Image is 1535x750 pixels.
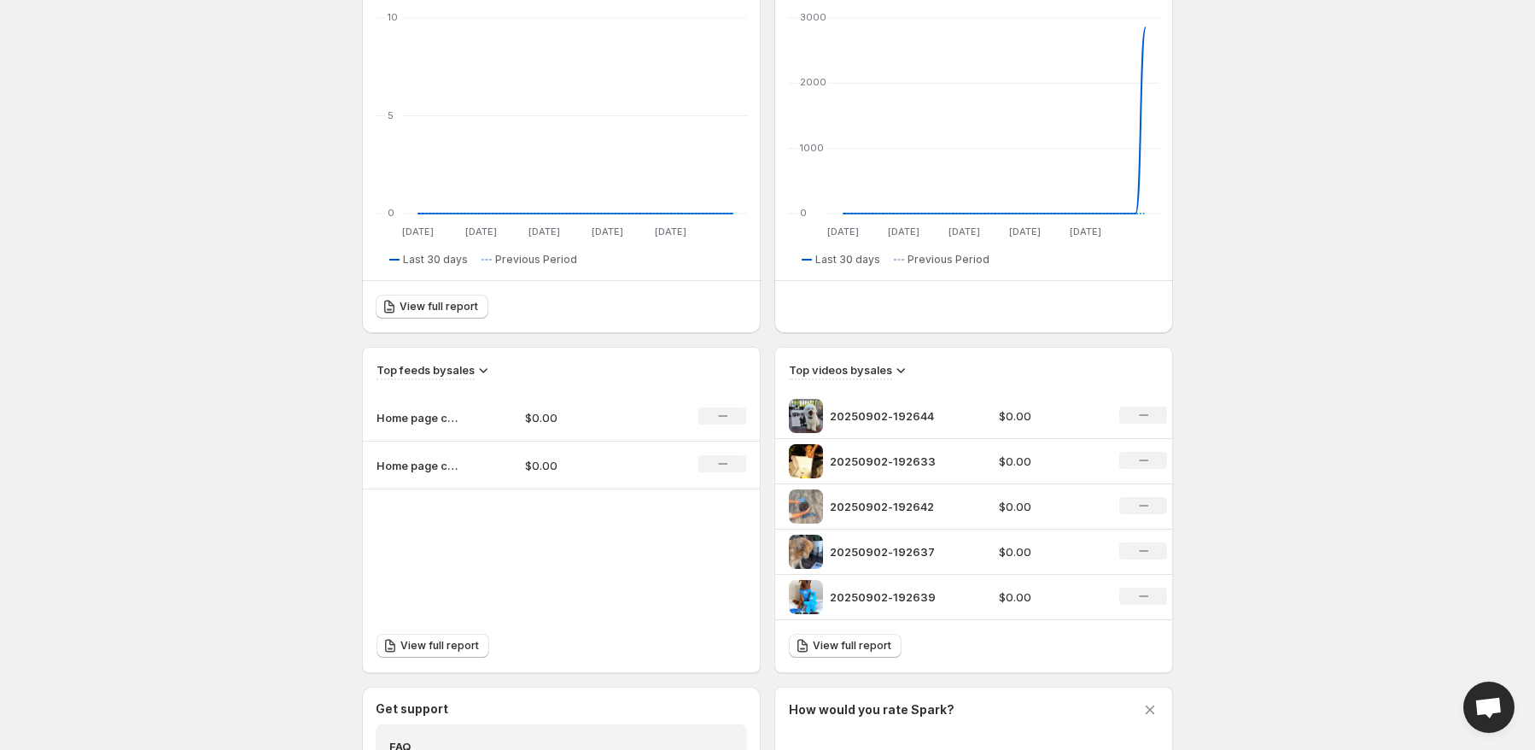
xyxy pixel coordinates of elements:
h3: Get support [376,700,448,718]
text: 0 [388,207,394,219]
text: [DATE] [465,226,497,237]
text: 10 [388,11,398,23]
text: [DATE] [1009,226,1041,237]
p: 20250902-192639 [830,589,958,606]
text: [DATE] [655,226,686,237]
p: 20250902-192644 [830,407,958,425]
h3: How would you rate Spark? [789,701,954,718]
img: 20250902-192639 [789,580,823,614]
p: 20250902-192642 [830,498,958,515]
span: View full report [813,639,891,653]
a: Open chat [1463,682,1515,733]
span: View full report [400,639,479,653]
text: [DATE] [528,226,560,237]
h3: Top videos by sales [789,361,892,378]
p: 20250902-192637 [830,543,958,560]
a: View full report [376,634,489,658]
p: $0.00 [525,457,646,474]
span: Last 30 days [815,253,880,267]
p: Home page carousal [376,409,462,426]
p: $0.00 [999,543,1100,560]
text: [DATE] [1070,226,1101,237]
p: $0.00 [999,498,1100,515]
text: 2000 [800,76,826,88]
text: 0 [800,207,807,219]
img: 20250902-192633 [789,444,823,478]
span: Previous Period [908,253,989,267]
img: 20250902-192644 [789,399,823,433]
text: [DATE] [948,226,980,237]
text: [DATE] [592,226,623,237]
span: Last 30 days [403,253,468,267]
text: 3000 [800,11,826,23]
p: $0.00 [999,453,1100,470]
text: [DATE] [402,226,434,237]
a: View full report [376,295,488,319]
p: 20250902-192633 [830,453,958,470]
h3: Top feeds by sales [376,361,475,378]
p: $0.00 [999,407,1100,425]
p: Home page carousal [376,457,462,474]
text: 1000 [800,142,824,154]
p: $0.00 [999,589,1100,606]
p: $0.00 [525,409,646,426]
text: [DATE] [827,226,859,237]
text: [DATE] [888,226,919,237]
span: Previous Period [495,253,577,267]
img: 20250902-192637 [789,535,823,569]
img: 20250902-192642 [789,489,823,524]
span: View full report [400,300,478,313]
text: 5 [388,109,394,121]
a: View full report [789,634,902,658]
